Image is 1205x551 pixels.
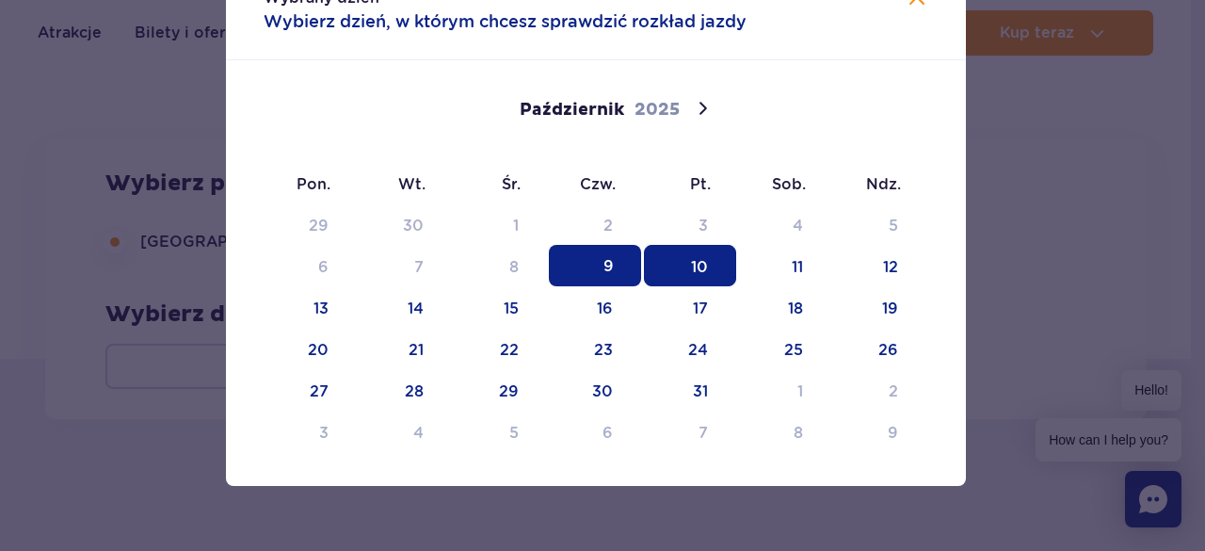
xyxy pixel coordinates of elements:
[360,328,452,369] span: Październik 21, 2025
[644,411,736,452] span: Listopad 7, 2025
[358,174,453,195] span: Wt.
[455,245,547,286] span: Październik 8, 2025
[643,174,738,195] span: Pt.
[739,245,831,286] span: Październik 11, 2025
[834,286,926,328] span: Październik 19, 2025
[834,369,926,411] span: Listopad 2, 2025
[549,286,641,328] span: Październik 16, 2025
[549,369,641,411] span: Październik 30, 2025
[549,328,641,369] span: Październik 23, 2025
[644,203,736,245] span: Październik 3, 2025
[265,245,357,286] span: Październik 6, 2025
[644,369,736,411] span: Październik 31, 2025
[453,174,548,195] span: Śr.
[738,174,833,195] span: Sob.
[265,328,357,369] span: Październik 20, 2025
[644,245,736,286] span: Październik 10, 2025
[360,369,452,411] span: Październik 28, 2025
[548,174,643,195] span: Czw.
[360,203,452,245] span: Wrzesień 30, 2025
[520,99,624,122] span: Październik
[264,174,359,195] span: Pon.
[834,328,926,369] span: Październik 26, 2025
[265,203,357,245] span: Wrzesień 29, 2025
[360,245,452,286] span: Październik 7, 2025
[549,203,641,245] span: Październik 2, 2025
[264,8,747,34] span: Wybierz dzień, w którym chcesz sprawdzić rozkład jazdy
[833,174,928,195] span: Ndz.
[455,203,547,245] span: Październik 1, 2025
[455,411,547,452] span: Listopad 5, 2025
[739,411,831,452] span: Listopad 8, 2025
[739,286,831,328] span: Październik 18, 2025
[644,286,736,328] span: Październik 17, 2025
[265,411,357,452] span: Listopad 3, 2025
[739,369,831,411] span: Listopad 1, 2025
[739,203,831,245] span: Październik 4, 2025
[360,286,452,328] span: Październik 14, 2025
[549,411,641,452] span: Listopad 6, 2025
[455,369,547,411] span: Październik 29, 2025
[834,245,926,286] span: Październik 12, 2025
[644,328,736,369] span: Październik 24, 2025
[834,411,926,452] span: Listopad 9, 2025
[455,286,547,328] span: Październik 15, 2025
[834,203,926,245] span: Październik 5, 2025
[739,328,831,369] span: Październik 25, 2025
[455,328,547,369] span: Październik 22, 2025
[360,411,452,452] span: Listopad 4, 2025
[265,369,357,411] span: Październik 27, 2025
[549,245,641,286] span: Październik 9, 2025
[265,286,357,328] span: Październik 13, 2025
